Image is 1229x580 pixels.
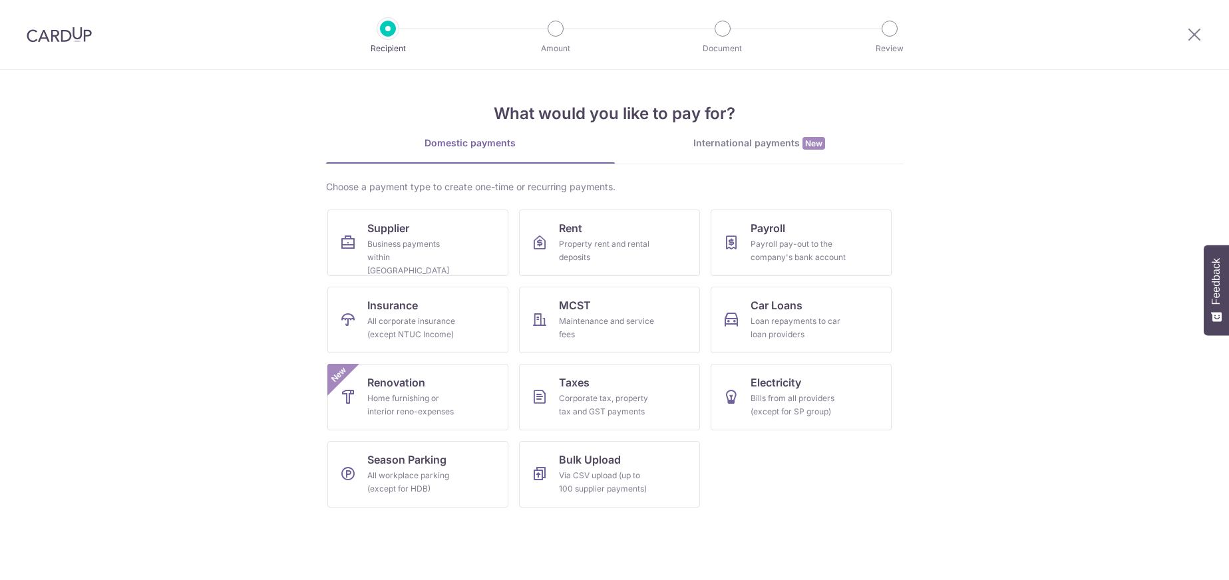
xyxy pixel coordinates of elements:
a: RenovationHome furnishing or interior reno-expensesNew [327,364,508,430]
iframe: Opens a widget where you can find more information [1144,540,1216,573]
p: Recipient [339,42,437,55]
a: MCSTMaintenance and service fees [519,287,700,353]
a: PayrollPayroll pay-out to the company's bank account [711,210,892,276]
span: Insurance [367,297,418,313]
span: Rent [559,220,582,236]
div: Loan repayments to car loan providers [751,315,846,341]
div: International payments [615,136,904,150]
div: Domestic payments [326,136,615,150]
div: Corporate tax, property tax and GST payments [559,392,655,418]
span: Electricity [751,374,801,390]
a: Bulk UploadVia CSV upload (up to 100 supplier payments) [519,441,700,507]
span: Payroll [751,220,785,236]
span: New [327,364,349,386]
div: Choose a payment type to create one-time or recurring payments. [326,180,904,194]
span: Supplier [367,220,409,236]
div: Via CSV upload (up to 100 supplier payments) [559,469,655,496]
div: Payroll pay-out to the company's bank account [751,237,846,264]
a: Season ParkingAll workplace parking (except for HDB) [327,441,508,507]
span: Car Loans [751,297,802,313]
div: Bills from all providers (except for SP group) [751,392,846,418]
a: Car LoansLoan repayments to car loan providers [711,287,892,353]
div: Maintenance and service fees [559,315,655,341]
div: All corporate insurance (except NTUC Income) [367,315,463,341]
span: Bulk Upload [559,452,621,468]
p: Review [840,42,939,55]
p: Amount [506,42,605,55]
div: All workplace parking (except for HDB) [367,469,463,496]
img: CardUp [27,27,92,43]
a: TaxesCorporate tax, property tax and GST payments [519,364,700,430]
div: Business payments within [GEOGRAPHIC_DATA] [367,237,463,277]
span: Season Parking [367,452,446,468]
a: ElectricityBills from all providers (except for SP group) [711,364,892,430]
h4: What would you like to pay for? [326,102,904,126]
a: RentProperty rent and rental deposits [519,210,700,276]
div: Property rent and rental deposits [559,237,655,264]
span: Feedback [1210,258,1222,305]
span: New [802,137,825,150]
p: Document [673,42,772,55]
a: SupplierBusiness payments within [GEOGRAPHIC_DATA] [327,210,508,276]
span: Renovation [367,374,425,390]
button: Feedback - Show survey [1204,245,1229,335]
a: InsuranceAll corporate insurance (except NTUC Income) [327,287,508,353]
span: MCST [559,297,591,313]
div: Home furnishing or interior reno-expenses [367,392,463,418]
span: Taxes [559,374,590,390]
